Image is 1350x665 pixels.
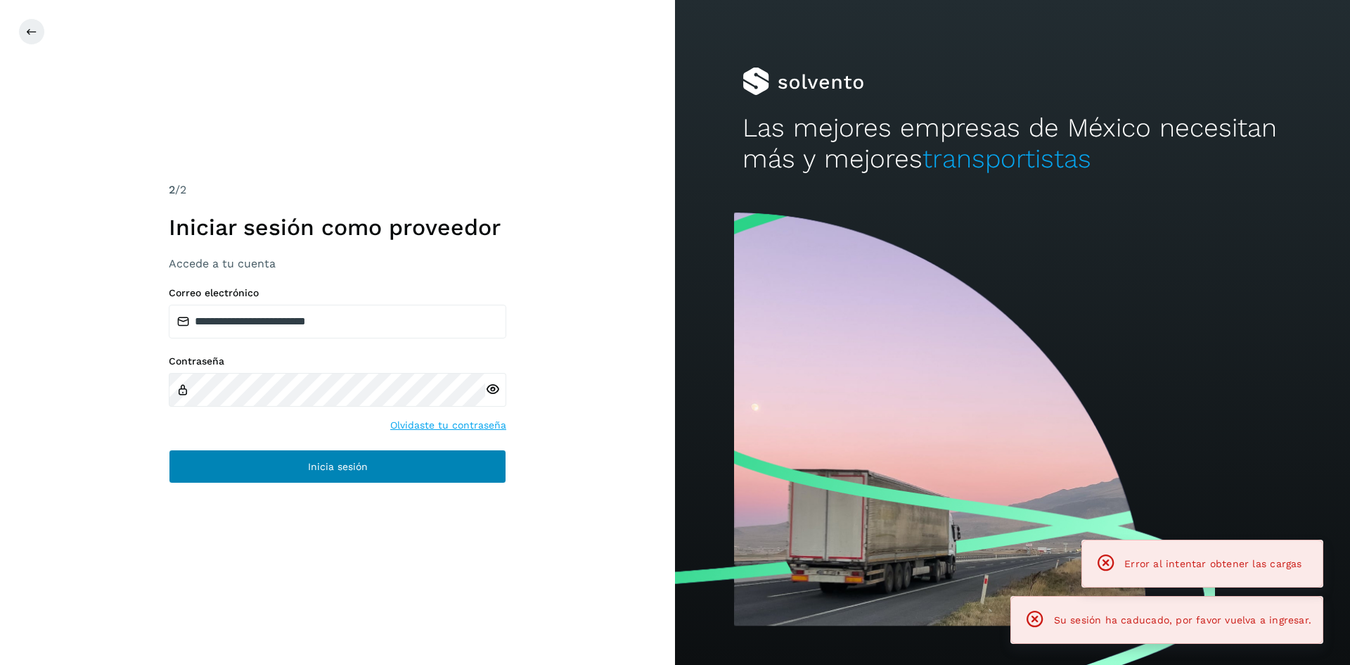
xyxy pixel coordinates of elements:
div: /2 [169,182,506,198]
h3: Accede a tu cuenta [169,257,506,270]
h1: Iniciar sesión como proveedor [169,214,506,241]
span: Inicia sesión [308,462,368,471]
span: transportistas [922,144,1091,174]
label: Correo electrónico [169,287,506,299]
a: Olvidaste tu contraseña [390,418,506,433]
label: Contraseña [169,355,506,367]
span: Error al intentar obtener las cargas [1124,558,1301,569]
h2: Las mejores empresas de México necesitan más y mejores [742,113,1282,175]
span: 2 [169,183,175,196]
button: Inicia sesión [169,450,506,483]
span: Su sesión ha caducado, por favor vuelva a ingresar. [1054,614,1311,626]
